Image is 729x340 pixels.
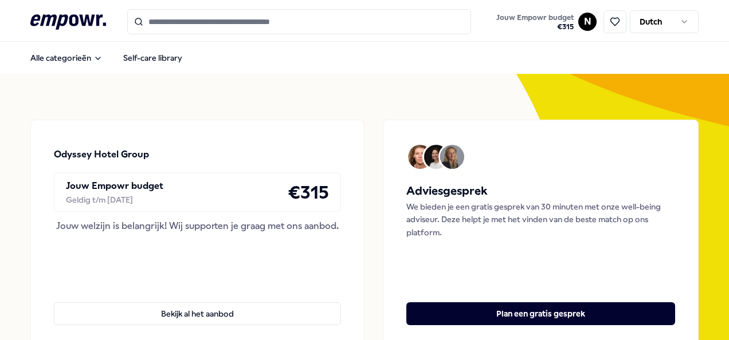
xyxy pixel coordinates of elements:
span: € 315 [496,22,574,31]
h5: Adviesgesprek [406,182,675,200]
button: Jouw Empowr budget€315 [494,11,576,34]
p: Odyssey Hotel Group [54,147,149,162]
div: Jouw welzijn is belangrijk! Wij supporten je graag met ons aanbod. [54,219,341,234]
nav: Main [21,46,191,69]
img: Avatar [408,145,432,169]
h4: € 315 [288,178,329,207]
a: Self-care library [114,46,191,69]
a: Jouw Empowr budget€315 [492,10,578,34]
button: Alle categorieën [21,46,112,69]
img: Avatar [424,145,448,169]
img: Avatar [440,145,464,169]
span: Jouw Empowr budget [496,13,574,22]
input: Search for products, categories or subcategories [127,9,471,34]
button: N [578,13,597,31]
p: Jouw Empowr budget [66,179,163,193]
a: Bekijk al het aanbod [54,284,341,325]
button: Plan een gratis gesprek [406,302,675,325]
div: Geldig t/m [DATE] [66,193,163,206]
p: We bieden je een gratis gesprek van 30 minuten met onze well-being adviseur. Deze helpt je met he... [406,200,675,239]
button: Bekijk al het aanbod [54,302,341,325]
